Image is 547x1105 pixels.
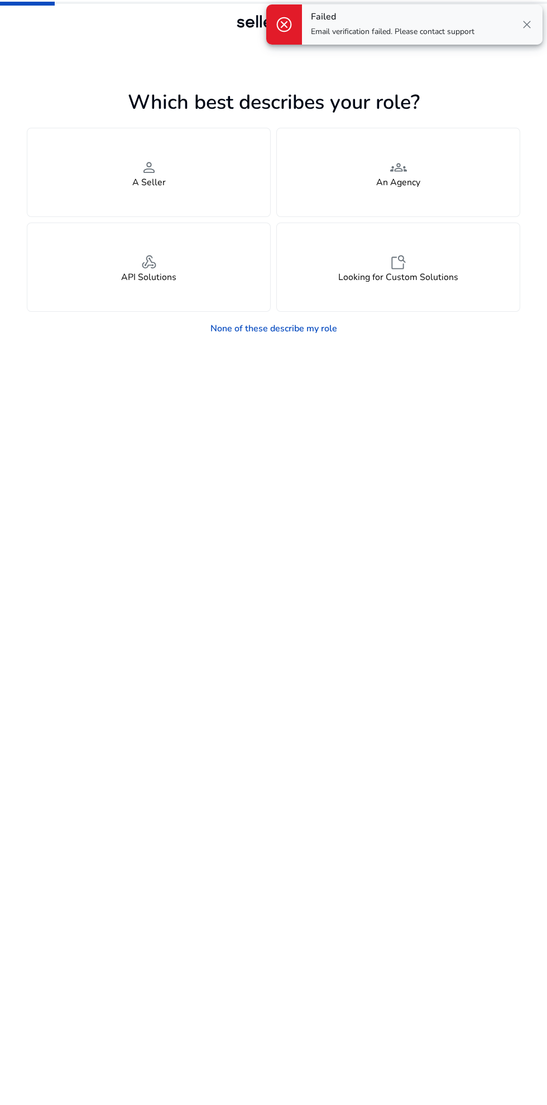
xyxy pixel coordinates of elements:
[27,223,271,312] button: webhookAPI Solutions
[141,157,157,177] span: person
[390,252,407,272] span: feature_search
[311,26,474,37] p: Email verification failed. Please contact support
[132,177,166,188] h4: A Seller
[121,272,176,283] h4: API Solutions
[141,252,157,272] span: webhook
[27,90,520,114] h1: Which best describes your role?
[201,317,346,340] a: None of these describe my role
[276,223,520,312] button: feature_searchLooking for Custom Solutions
[27,128,271,217] button: personA Seller
[520,18,534,31] span: close
[338,272,458,283] h4: Looking for Custom Solutions
[376,177,420,188] h4: An Agency
[275,16,293,33] span: cancel
[276,128,520,217] button: groupsAn Agency
[311,12,474,22] h4: Failed
[390,157,407,177] span: groups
